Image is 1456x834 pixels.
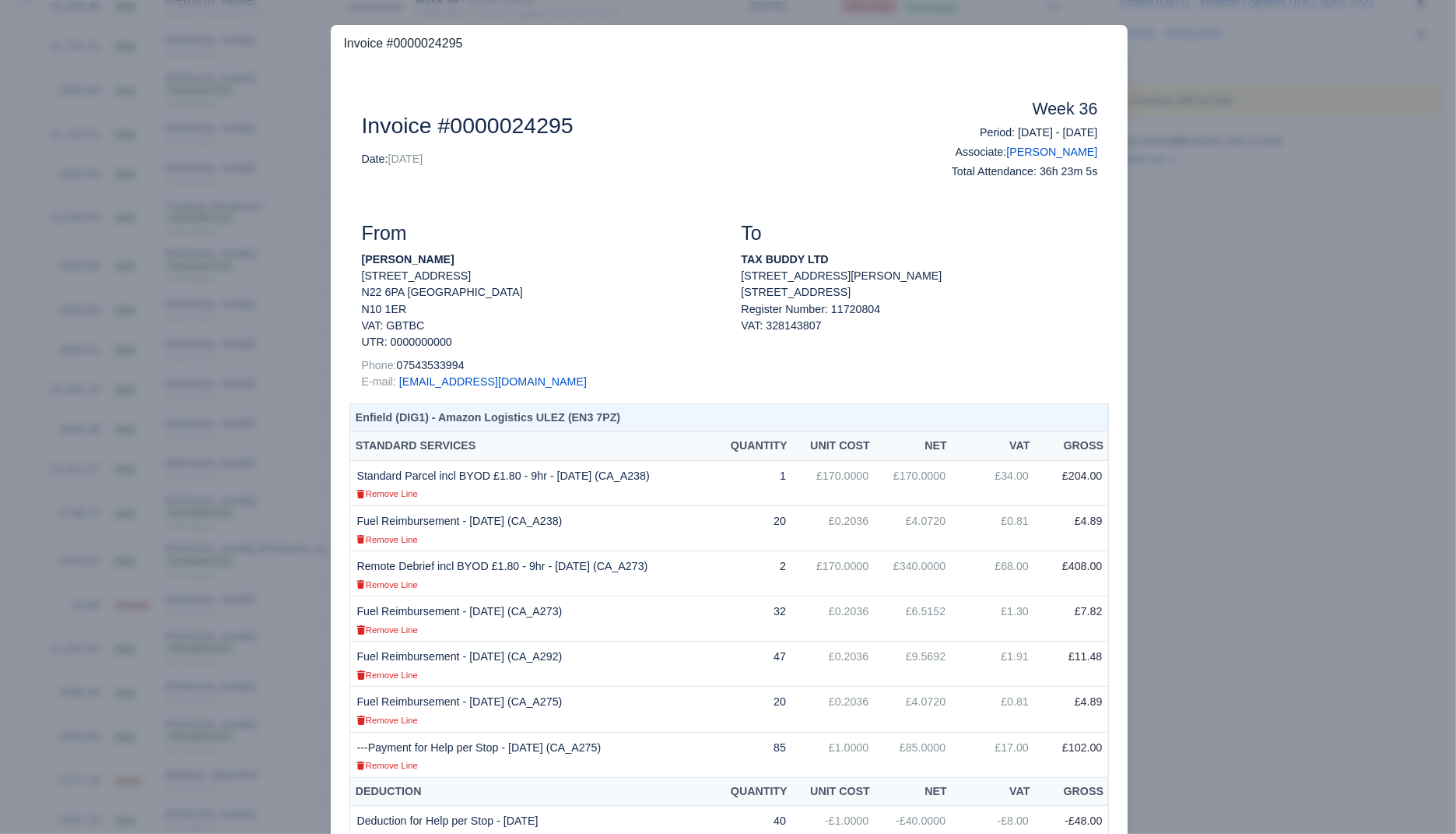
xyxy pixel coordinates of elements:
[875,642,952,687] td: £9.5692
[875,596,952,642] td: £6.5152
[714,732,793,777] td: 85
[1006,146,1097,158] a: [PERSON_NAME]
[356,761,417,770] small: Remove Line
[1035,432,1109,461] th: Gross
[792,777,875,806] th: Unit Cost
[1035,732,1109,777] td: £102.00
[399,375,587,388] a: [EMAIL_ADDRESS][DOMAIN_NAME]
[356,535,417,544] small: Remove Line
[388,153,423,165] span: [DATE]
[356,578,417,590] a: Remove Line
[952,777,1035,806] th: VAT
[714,687,793,732] td: 20
[875,777,952,806] th: Net
[792,732,875,777] td: £1.0000
[1035,460,1109,505] td: £204.00
[714,642,793,687] td: 47
[350,777,714,806] th: Deduction
[356,758,417,771] a: Remove Line
[792,551,875,596] td: £170.0000
[356,580,417,589] small: Remove Line
[350,460,714,505] td: Standard Parcel incl BYOD £1.80 - 9hr - [DATE] (CA_A238)
[741,222,1097,245] h3: To
[350,403,1109,432] th: Enfield (DIG1) - Amazon Logistics ULEZ (EN3 7PZ)
[741,268,1097,284] p: [STREET_ADDRESS][PERSON_NAME]
[361,151,907,167] p: Date:
[741,253,828,266] strong: TAX BUDDY LTD
[952,460,1035,505] td: £34.00
[952,687,1035,732] td: £0.81
[356,487,417,499] a: Remove Line
[361,375,395,388] span: E-mail:
[741,301,1097,318] div: Register Number: 11720804
[1035,642,1109,687] td: £11.48
[714,432,793,461] th: Quantity
[714,777,793,806] th: Quantity
[356,625,417,635] small: Remove Line
[931,126,1097,139] h6: Period: [DATE] - [DATE]
[356,668,417,681] a: Remove Line
[875,505,952,551] td: £4.0720
[361,253,454,266] strong: [PERSON_NAME]
[1035,551,1109,596] td: £408.00
[792,642,875,687] td: £0.2036
[350,687,714,732] td: Fuel Reimbursement - [DATE] (CA_A275)
[350,551,714,596] td: Remote Debrief incl BYOD £1.80 - 9hr - [DATE] (CA_A273)
[350,505,714,551] td: Fuel Reimbursement - [DATE] (CA_A238)
[792,687,875,732] td: £0.2036
[792,505,875,551] td: £0.2036
[356,670,417,680] small: Remove Line
[356,716,417,725] small: Remove Line
[875,460,952,505] td: £170.0000
[356,489,417,498] small: Remove Line
[361,357,717,374] p: 07543533994
[356,713,417,726] a: Remove Line
[350,732,714,777] td: ---Payment for Help per Stop - [DATE] (CA_A275)
[952,596,1035,642] td: £1.30
[1035,777,1109,806] th: Gross
[361,268,717,284] p: [STREET_ADDRESS]
[741,284,1097,301] p: [STREET_ADDRESS]
[792,432,875,461] th: Unit Cost
[875,732,952,777] td: £85.0000
[952,551,1035,596] td: £68.00
[952,732,1035,777] td: £17.00
[741,318,1097,334] div: VAT: 328143807
[875,432,952,461] th: Net
[792,460,875,505] td: £170.0000
[714,460,793,505] td: 1
[1035,505,1109,551] td: £4.89
[361,359,396,371] span: Phone:
[1035,687,1109,732] td: £4.89
[952,642,1035,687] td: £1.91
[714,551,793,596] td: 2
[361,318,717,334] p: VAT: GBTBC
[875,687,952,732] td: £4.0720
[361,222,717,245] h3: From
[361,301,717,318] p: N10 1ER
[952,505,1035,551] td: £0.81
[356,533,417,545] a: Remove Line
[361,112,907,139] h2: Invoice #0000024295
[931,100,1097,120] h4: Week 36
[714,596,793,642] td: 32
[1378,759,1456,834] iframe: Chat Widget
[356,623,417,635] a: Remove Line
[350,432,714,461] th: Standard Services
[931,146,1097,159] h6: Associate:
[714,505,793,551] td: 20
[343,34,1115,53] h3: Invoice #0000024295
[361,284,717,301] p: N22 6PA [GEOGRAPHIC_DATA]
[792,596,875,642] td: £0.2036
[361,334,717,350] p: UTR: 0000000000
[350,596,714,642] td: Fuel Reimbursement - [DATE] (CA_A273)
[875,551,952,596] td: £340.0000
[350,642,714,687] td: Fuel Reimbursement - [DATE] (CA_A292)
[1035,596,1109,642] td: £7.82
[931,165,1097,178] h6: Total Attendance: 36h 23m 5s
[952,432,1035,461] th: VAT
